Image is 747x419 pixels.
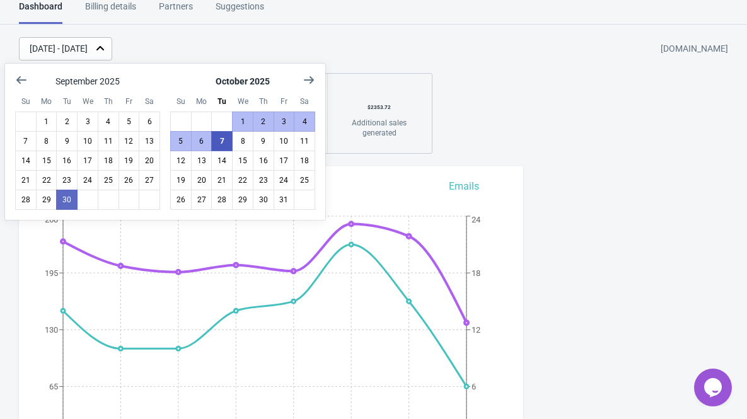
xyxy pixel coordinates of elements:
button: October 30 2025 [253,190,274,210]
div: Saturday [294,91,315,112]
button: October 27 2025 [191,190,212,210]
button: September 6 2025 [139,112,160,132]
button: September 8 2025 [36,131,57,151]
tspan: 18 [472,268,480,278]
button: September 15 2025 [36,151,57,171]
div: Thursday [253,91,274,112]
button: September 29 2025 [36,190,57,210]
div: [DATE] - [DATE] [30,42,88,55]
div: Monday [36,91,57,112]
button: October 24 2025 [274,170,295,190]
button: September 22 2025 [36,170,57,190]
div: Wednesday [77,91,98,112]
button: October 14 2025 [211,151,233,171]
button: September 4 2025 [98,112,119,132]
button: October 28 2025 [211,190,233,210]
button: September 19 2025 [119,151,140,171]
iframe: chat widget [694,369,734,406]
div: Monday [191,91,212,112]
button: September 12 2025 [119,131,140,151]
tspan: 24 [472,215,481,224]
button: October 19 2025 [170,170,192,190]
button: October 25 2025 [294,170,315,190]
div: Sunday [170,91,192,112]
button: October 18 2025 [294,151,315,171]
button: September 14 2025 [15,151,37,171]
button: September 24 2025 [77,170,98,190]
button: Show previous month, August 2025 [10,69,33,91]
button: September 27 2025 [139,170,160,190]
button: September 11 2025 [98,131,119,151]
tspan: 130 [45,325,58,335]
button: October 10 2025 [274,131,295,151]
button: October 4 2025 [294,112,315,132]
button: October 31 2025 [274,190,295,210]
button: October 22 2025 [232,170,253,190]
tspan: 6 [472,382,476,391]
button: October 1 2025 [232,112,253,132]
button: September 7 2025 [15,131,37,151]
button: September 13 2025 [139,131,160,151]
button: October 2 2025 [253,112,274,132]
button: September 10 2025 [77,131,98,151]
button: October 5 2025 [170,131,192,151]
tspan: 12 [472,325,480,335]
button: September 20 2025 [139,151,160,171]
button: September 21 2025 [15,170,37,190]
button: October 6 2025 [191,131,212,151]
button: September 18 2025 [98,151,119,171]
button: October 15 2025 [232,151,253,171]
div: Friday [119,91,140,112]
button: September 5 2025 [119,112,140,132]
button: September 1 2025 [36,112,57,132]
button: Show next month, November 2025 [298,69,320,91]
div: $ 2353.72 [340,98,418,118]
button: September 26 2025 [119,170,140,190]
div: Tuesday [56,91,78,112]
button: October 9 2025 [253,131,274,151]
button: October 3 2025 [274,112,295,132]
button: October 11 2025 [294,131,315,151]
div: Friday [274,91,295,112]
button: October 8 2025 [232,131,253,151]
div: Saturday [139,91,160,112]
button: September 25 2025 [98,170,119,190]
button: October 13 2025 [191,151,212,171]
button: October 21 2025 [211,170,233,190]
button: October 12 2025 [170,151,192,171]
button: September 30 2025 [56,190,78,210]
button: October 16 2025 [253,151,274,171]
button: October 20 2025 [191,170,212,190]
div: [DOMAIN_NAME] [661,38,728,60]
button: September 23 2025 [56,170,78,190]
button: September 3 2025 [77,112,98,132]
button: September 2 2025 [56,112,78,132]
button: October 26 2025 [170,190,192,210]
button: October 17 2025 [274,151,295,171]
button: October 23 2025 [253,170,274,190]
button: September 16 2025 [56,151,78,171]
button: September 28 2025 [15,190,37,210]
button: October 29 2025 [232,190,253,210]
div: Tuesday [211,91,233,112]
div: Thursday [98,91,119,112]
tspan: 195 [45,268,58,278]
tspan: 65 [49,382,58,391]
button: September 9 2025 [56,131,78,151]
button: September 17 2025 [77,151,98,171]
button: Today October 7 2025 [211,131,233,151]
div: Sunday [15,91,37,112]
div: Additional sales generated [340,118,418,138]
div: Wednesday [232,91,253,112]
